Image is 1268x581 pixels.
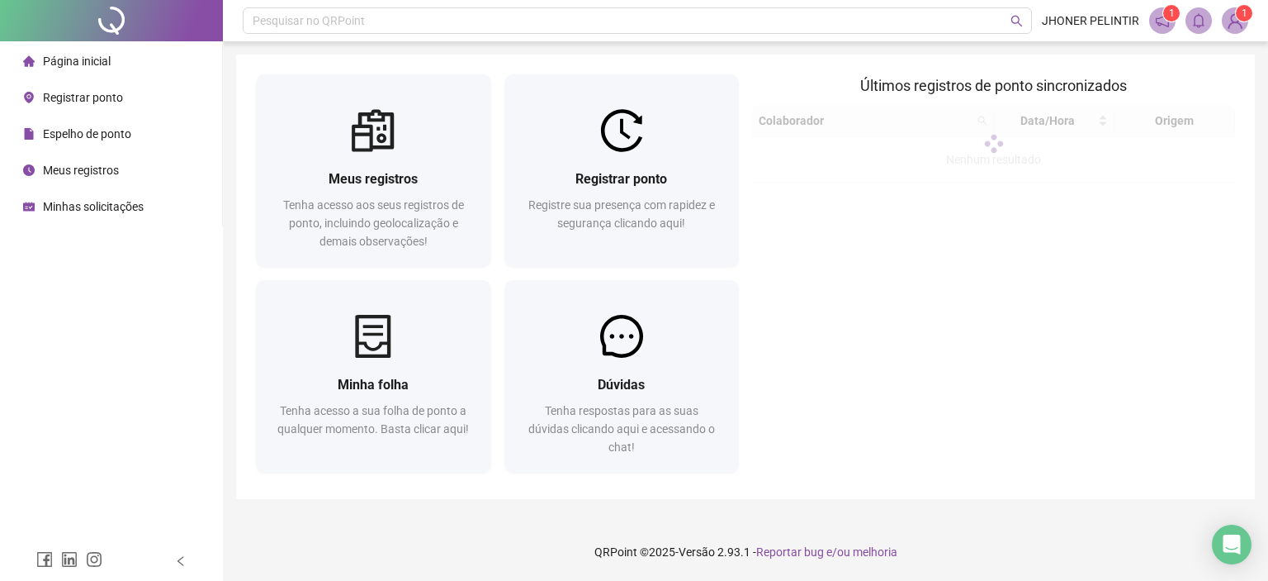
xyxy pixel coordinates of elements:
[504,74,740,267] a: Registrar pontoRegistre sua presença com rapidez e segurança clicando aqui!
[86,551,102,568] span: instagram
[679,545,715,559] span: Versão
[43,91,123,104] span: Registrar ponto
[1155,13,1170,28] span: notification
[504,280,740,473] a: DúvidasTenha respostas para as suas dúvidas clicando aqui e acessando o chat!
[1010,15,1023,27] span: search
[1163,5,1180,21] sup: 1
[43,164,119,177] span: Meus registros
[598,377,645,393] span: Dúvidas
[338,377,409,393] span: Minha folha
[23,128,35,140] span: file
[1191,13,1206,28] span: bell
[23,92,35,103] span: environment
[256,280,491,473] a: Minha folhaTenha acesso a sua folha de ponto a qualquer momento. Basta clicar aqui!
[23,164,35,176] span: clock-circle
[223,523,1268,581] footer: QRPoint © 2025 - 2.93.1 -
[43,200,144,213] span: Minhas solicitações
[1212,525,1251,564] div: Open Intercom Messenger
[1223,8,1247,33] img: 93776
[575,171,667,187] span: Registrar ponto
[175,555,187,567] span: left
[43,55,111,68] span: Página inicial
[23,55,35,67] span: home
[1042,12,1139,30] span: JHONER PELINTIR
[277,404,469,436] span: Tenha acesso a sua folha de ponto a qualquer momento. Basta clicar aqui!
[36,551,53,568] span: facebook
[43,127,131,140] span: Espelho de ponto
[23,201,35,212] span: schedule
[283,198,464,248] span: Tenha acesso aos seus registros de ponto, incluindo geolocalização e demais observações!
[756,545,897,559] span: Reportar bug e/ou melhoria
[1236,5,1252,21] sup: Atualize o seu contato no menu Meus Dados
[1169,7,1175,19] span: 1
[61,551,78,568] span: linkedin
[329,171,418,187] span: Meus registros
[528,404,715,454] span: Tenha respostas para as suas dúvidas clicando aqui e acessando o chat!
[1242,7,1247,19] span: 1
[256,74,491,267] a: Meus registrosTenha acesso aos seus registros de ponto, incluindo geolocalização e demais observa...
[860,77,1127,94] span: Últimos registros de ponto sincronizados
[528,198,715,230] span: Registre sua presença com rapidez e segurança clicando aqui!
